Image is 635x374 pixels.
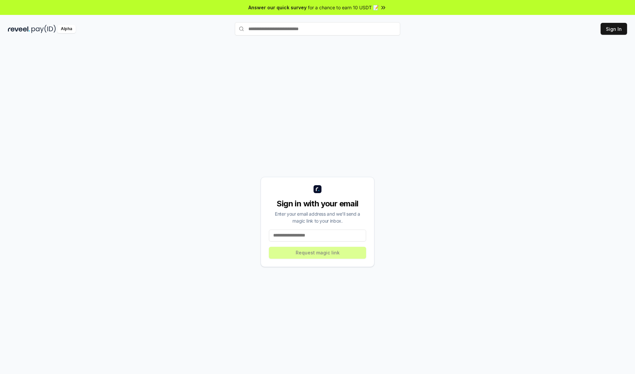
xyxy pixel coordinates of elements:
div: Alpha [57,25,76,33]
img: pay_id [31,25,56,33]
div: Sign in with your email [269,198,366,209]
img: reveel_dark [8,25,30,33]
img: logo_small [314,185,321,193]
span: for a chance to earn 10 USDT 📝 [308,4,379,11]
span: Answer our quick survey [248,4,307,11]
button: Sign In [601,23,627,35]
div: Enter your email address and we’ll send a magic link to your inbox. [269,210,366,224]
